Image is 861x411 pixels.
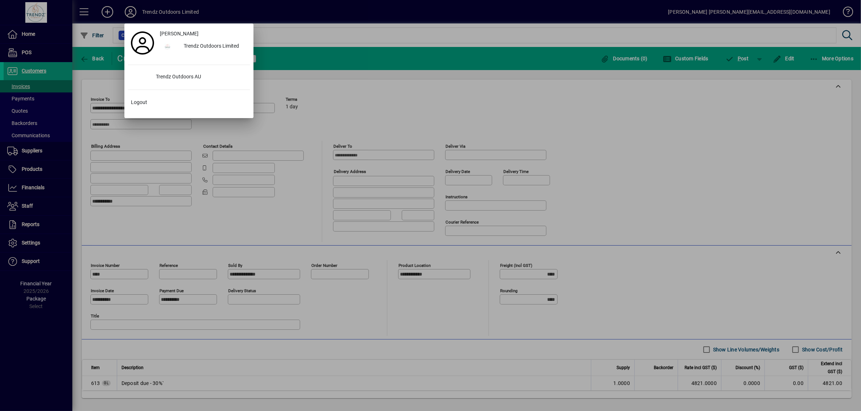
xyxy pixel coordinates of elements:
span: [PERSON_NAME] [160,30,199,38]
span: Logout [131,99,147,106]
div: Trendz Outdoors AU [150,71,250,84]
button: Trendz Outdoors Limited [157,40,250,53]
button: Trendz Outdoors AU [128,71,250,84]
a: [PERSON_NAME] [157,27,250,40]
button: Logout [128,96,250,109]
a: Profile [128,36,157,49]
div: Trendz Outdoors Limited [178,40,250,53]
